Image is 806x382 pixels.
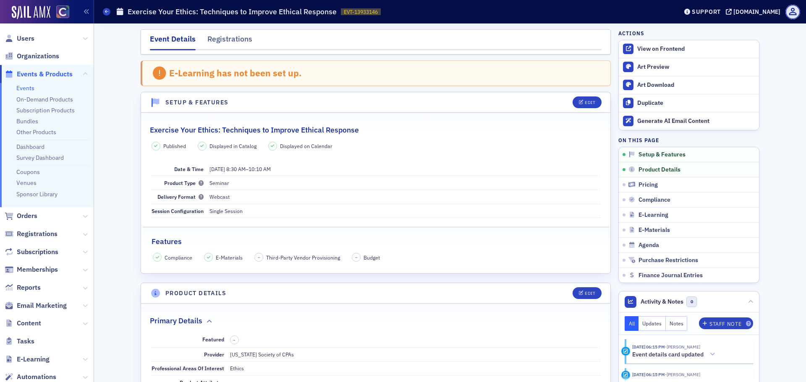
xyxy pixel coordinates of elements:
[5,52,59,61] a: Organizations
[639,196,670,204] span: Compliance
[632,350,718,359] button: Event details card updated
[632,372,665,377] time: 6/11/2025 06:15 PM
[17,52,59,61] span: Organizations
[639,242,659,249] span: Agenda
[230,351,294,358] span: [US_STATE] Society of CPAs
[619,76,759,94] a: Art Download
[165,254,192,261] span: Compliance
[16,179,37,187] a: Venues
[5,211,37,221] a: Orders
[637,99,755,107] div: Duplicate
[157,193,204,200] span: Delivery Format
[637,81,755,89] div: Art Download
[639,166,680,174] span: Product Details
[164,179,204,186] span: Product Type
[5,319,41,328] a: Content
[573,96,602,108] button: Edit
[16,190,58,198] a: Sponsor Library
[169,68,302,78] div: E-Learning has not been set up.
[639,316,666,331] button: Updates
[621,347,630,356] div: Activity
[165,289,226,298] h4: Product Details
[204,351,224,358] span: Provider
[709,322,741,326] div: Staff Note
[280,142,332,150] span: Displayed on Calendar
[619,58,759,76] a: Art Preview
[249,166,271,172] time: 10:10 AM
[637,117,755,125] div: Generate AI Email Content
[686,296,697,307] span: 0
[266,254,340,261] span: Third-Party Vendor Provisioning
[16,117,38,125] a: Bundles
[150,34,196,50] div: Event Details
[632,351,704,359] h5: Event details card updated
[209,193,230,200] span: Webcast
[16,84,34,92] a: Events
[17,265,58,274] span: Memberships
[150,125,359,135] h2: Exercise Your Ethics: Techniques to Improve Ethical Response
[230,364,244,372] div: Ethics
[621,371,630,379] div: Update
[5,283,41,292] a: Reports
[17,247,58,257] span: Subscriptions
[128,7,337,17] h1: Exercise Your Ethics: Techniques to Improve Ethical Response
[209,166,225,172] span: [DATE]
[639,257,698,264] span: Purchase Restrictions
[5,337,34,346] a: Tasks
[17,229,58,239] span: Registrations
[258,255,260,260] span: –
[666,316,688,331] button: Notes
[5,355,50,364] a: E-Learning
[233,337,236,343] span: –
[50,5,69,20] a: View Homepage
[16,128,56,136] a: Other Products
[5,372,56,382] a: Automations
[16,154,64,161] a: Survey Dashboard
[364,254,380,261] span: Budget
[5,70,73,79] a: Events & Products
[5,229,58,239] a: Registrations
[639,272,703,279] span: Finance Journal Entries
[17,70,73,79] span: Events & Products
[209,179,229,186] span: Seminar
[625,316,639,331] button: All
[639,211,668,219] span: E-Learning
[639,181,658,189] span: Pricing
[12,6,50,19] img: SailAMX
[5,301,67,310] a: Email Marketing
[699,317,753,329] button: Staff Note
[209,166,271,172] span: –
[726,9,783,15] button: [DOMAIN_NAME]
[641,297,683,306] span: Activity & Notes
[632,344,665,350] time: 6/11/2025 06:15 PM
[785,5,800,19] span: Profile
[17,301,67,310] span: Email Marketing
[619,94,759,112] button: Duplicate
[17,372,56,382] span: Automations
[17,211,37,221] span: Orders
[585,291,595,296] div: Edit
[152,208,204,214] span: Session Configuration
[344,8,378,16] span: EVT-13933146
[207,34,252,49] div: Registrations
[5,34,34,43] a: Users
[17,34,34,43] span: Users
[17,337,34,346] span: Tasks
[17,283,41,292] span: Reports
[665,372,700,377] span: Tiffany Carson
[585,100,595,105] div: Edit
[692,8,721,16] div: Support
[150,315,202,326] h2: Primary Details
[17,355,50,364] span: E-Learning
[637,63,755,71] div: Art Preview
[163,142,186,150] span: Published
[619,112,759,130] button: Generate AI Email Content
[209,142,256,150] span: Displayed in Catalog
[202,336,224,343] span: Featured
[165,98,228,107] h4: Setup & Features
[618,29,644,37] h4: Actions
[174,166,204,172] span: Date & Time
[5,247,58,257] a: Subscriptions
[17,319,41,328] span: Content
[639,151,686,159] span: Setup & Features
